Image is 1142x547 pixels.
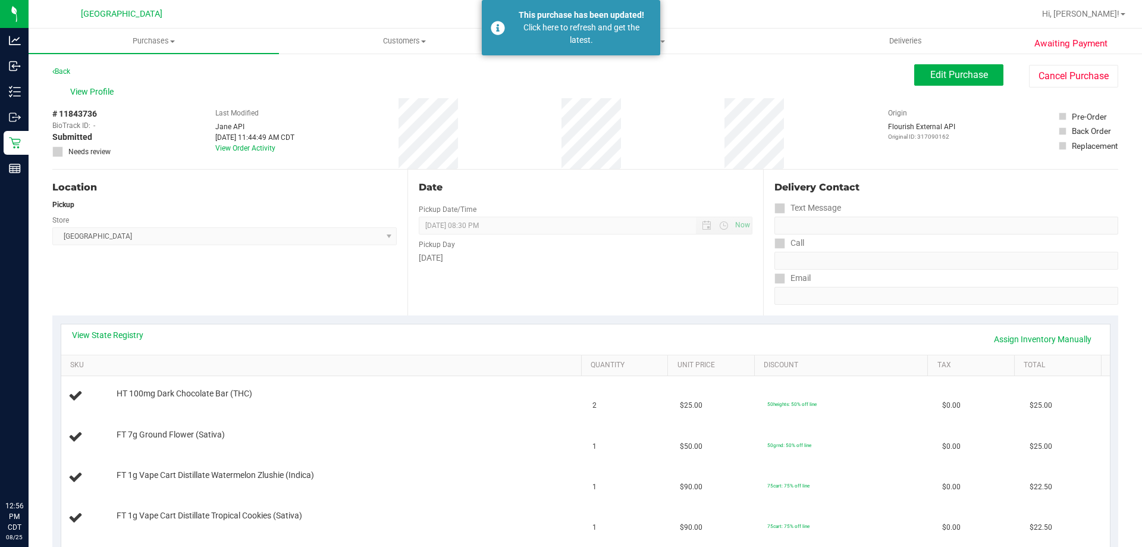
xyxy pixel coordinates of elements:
iframe: Resource center unread badge [35,450,49,464]
div: Click here to refresh and get the latest. [512,21,651,46]
inline-svg: Inbound [9,60,21,72]
span: BioTrack ID: [52,120,90,131]
div: Back Order [1072,125,1111,137]
a: Assign Inventory Manually [986,329,1099,349]
span: - [93,120,95,131]
span: $0.00 [942,522,961,533]
input: Format: (999) 999-9999 [774,252,1118,270]
div: Flourish External API [888,121,955,141]
span: $25.00 [1030,400,1052,411]
span: Purchases [29,36,279,46]
span: Deliveries [873,36,938,46]
div: Pre-Order [1072,111,1107,123]
label: Last Modified [215,108,259,118]
iframe: Resource center [12,452,48,487]
button: Edit Purchase [914,64,1003,86]
strong: Pickup [52,201,74,209]
span: FT 1g Vape Cart Distillate Watermelon Zlushie (Indica) [117,470,314,481]
span: 2 [592,400,597,411]
inline-svg: Retail [9,137,21,149]
inline-svg: Inventory [9,86,21,98]
span: # 11843736 [52,108,97,120]
a: View Order Activity [215,144,275,152]
span: $22.50 [1030,522,1052,533]
span: $90.00 [680,522,702,533]
label: Call [774,235,804,252]
a: Purchases [29,29,279,54]
span: 1 [592,522,597,533]
span: Awaiting Payment [1034,37,1108,51]
label: Origin [888,108,907,118]
span: FT 1g Vape Cart Distillate Tropical Cookies (Sativa) [117,510,302,521]
inline-svg: Outbound [9,111,21,123]
span: Needs review [68,146,111,157]
a: Back [52,67,70,76]
span: FT 7g Ground Flower (Sativa) [117,429,225,440]
span: 50heights: 50% off line [767,401,817,407]
span: 75cart: 75% off line [767,523,810,529]
span: Customers [280,36,529,46]
a: Deliveries [780,29,1031,54]
label: Store [52,215,69,226]
div: [DATE] [419,252,752,264]
p: Original ID: 317090162 [888,132,955,141]
span: Hi, [PERSON_NAME]! [1042,9,1119,18]
span: $25.00 [1030,441,1052,452]
div: [DATE] 11:44:49 AM CDT [215,132,294,143]
input: Format: (999) 999-9999 [774,217,1118,235]
span: $50.00 [680,441,702,452]
a: Discount [764,361,923,370]
a: SKU [70,361,576,370]
p: 12:56 PM CDT [5,501,23,533]
label: Email [774,270,811,287]
span: [GEOGRAPHIC_DATA] [81,9,162,19]
span: $0.00 [942,400,961,411]
label: Pickup Day [419,239,455,250]
label: Text Message [774,199,841,217]
div: Jane API [215,121,294,132]
span: $90.00 [680,482,702,493]
span: $0.00 [942,482,961,493]
span: 1 [592,441,597,452]
span: 1 [592,482,597,493]
button: Cancel Purchase [1029,65,1118,87]
inline-svg: Analytics [9,35,21,46]
a: Total [1024,361,1096,370]
span: 75cart: 75% off line [767,483,810,489]
a: Quantity [591,361,663,370]
span: $25.00 [680,400,702,411]
span: 50grnd: 50% off line [767,442,811,448]
div: This purchase has been updated! [512,9,651,21]
a: Unit Price [677,361,750,370]
a: Customers [279,29,529,54]
span: $0.00 [942,441,961,452]
div: Location [52,180,397,195]
div: Date [419,180,752,195]
a: Tax [937,361,1010,370]
span: Edit Purchase [930,69,988,80]
span: Submitted [52,131,92,143]
label: Pickup Date/Time [419,204,476,215]
div: Replacement [1072,140,1118,152]
div: Delivery Contact [774,180,1118,195]
span: HT 100mg Dark Chocolate Bar (THC) [117,388,252,399]
p: 08/25 [5,533,23,542]
span: $22.50 [1030,482,1052,493]
a: View State Registry [72,329,143,341]
inline-svg: Reports [9,162,21,174]
span: View Profile [70,86,118,98]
